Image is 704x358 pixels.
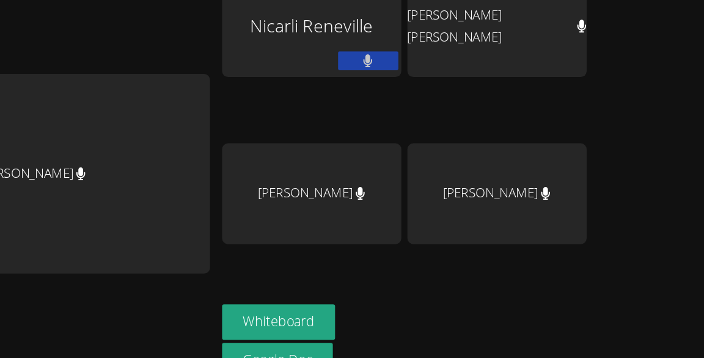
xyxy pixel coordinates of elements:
[453,122,599,203] div: [PERSON_NAME]
[303,122,449,203] div: [PERSON_NAME]
[5,65,293,227] div: [PERSON_NAME]
[303,252,395,281] button: Whiteboard
[303,315,429,343] button: Share Your Screen
[303,283,394,312] a: Google Doc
